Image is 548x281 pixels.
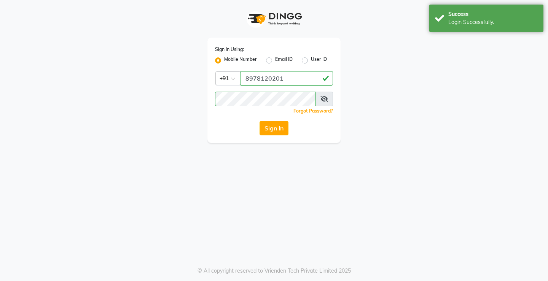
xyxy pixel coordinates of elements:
img: logo1.svg [244,8,304,30]
label: Email ID [275,56,293,65]
input: Username [215,92,316,106]
label: User ID [311,56,327,65]
button: Sign In [260,121,288,135]
input: Username [241,71,333,86]
div: Login Successfully. [448,18,538,26]
a: Forgot Password? [293,108,333,114]
label: Mobile Number [224,56,257,65]
label: Sign In Using: [215,46,244,53]
div: Success [448,10,538,18]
